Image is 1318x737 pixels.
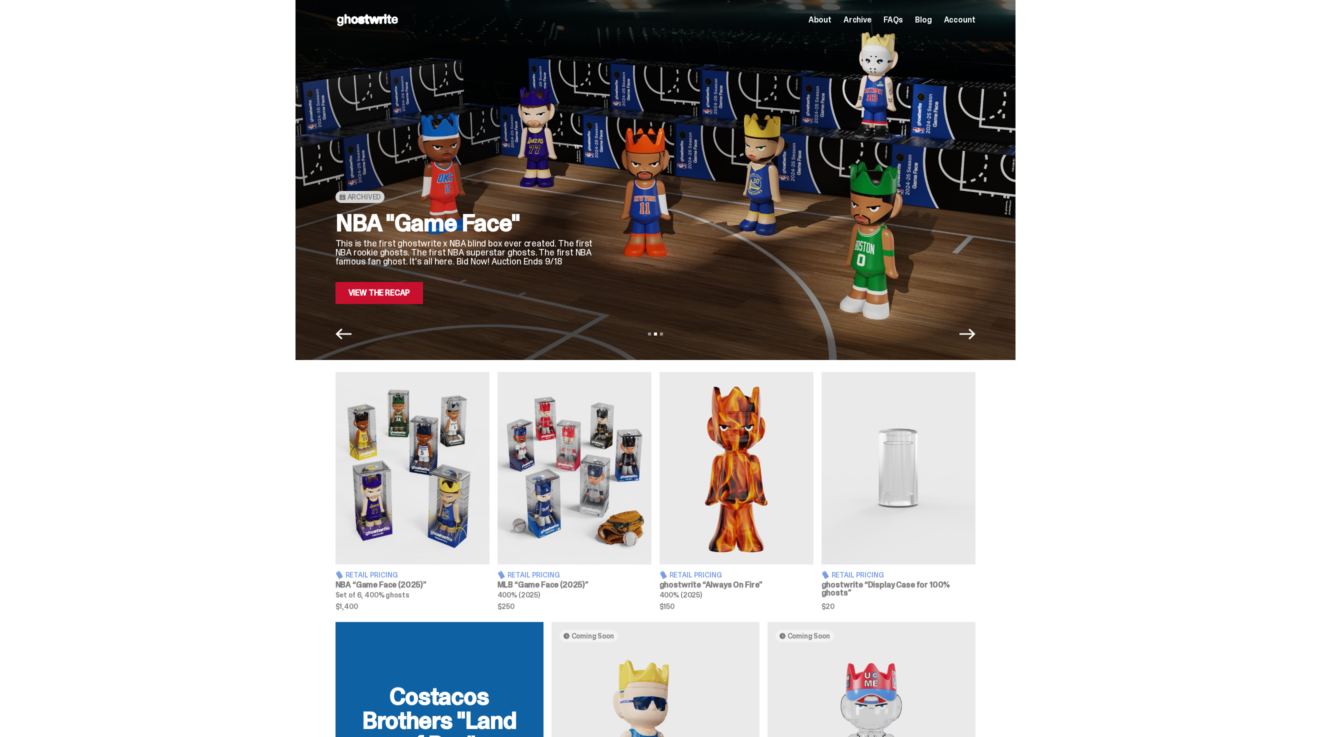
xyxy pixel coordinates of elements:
[335,326,351,342] button: Previous
[669,571,722,578] span: Retail Pricing
[659,372,813,564] img: Always On Fire
[335,211,595,235] h2: NBA "Game Face"
[821,372,975,564] img: Display Case for 100% ghosts
[497,581,651,589] h3: MLB “Game Face (2025)”
[659,590,702,599] span: 400% (2025)
[808,16,831,24] a: About
[843,16,871,24] a: Archive
[497,372,651,564] img: Game Face (2025)
[831,571,884,578] span: Retail Pricing
[654,332,657,335] button: View slide 2
[507,571,560,578] span: Retail Pricing
[497,590,540,599] span: 400% (2025)
[335,590,409,599] span: Set of 6, 400% ghosts
[821,372,975,610] a: Display Case for 100% ghosts Retail Pricing
[335,239,595,266] p: This is the first ghostwrite x NBA blind box ever created. The first NBA rookie ghosts. The first...
[659,603,813,610] span: $150
[660,332,663,335] button: View slide 3
[648,332,651,335] button: View slide 1
[915,16,931,24] a: Blog
[659,581,813,589] h3: ghostwrite “Always On Fire”
[335,581,489,589] h3: NBA “Game Face (2025)”
[821,581,975,597] h3: ghostwrite “Display Case for 100% ghosts”
[787,632,830,640] span: Coming Soon
[959,326,975,342] button: Next
[497,372,651,610] a: Game Face (2025) Retail Pricing
[944,16,975,24] a: Account
[659,372,813,610] a: Always On Fire Retail Pricing
[821,603,975,610] span: $20
[335,372,489,610] a: Game Face (2025) Retail Pricing
[883,16,903,24] a: FAQs
[335,282,423,304] a: View the Recap
[335,603,489,610] span: $1,400
[497,603,651,610] span: $250
[335,372,489,564] img: Game Face (2025)
[347,193,381,201] span: Archived
[345,571,398,578] span: Retail Pricing
[571,632,614,640] span: Coming Soon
